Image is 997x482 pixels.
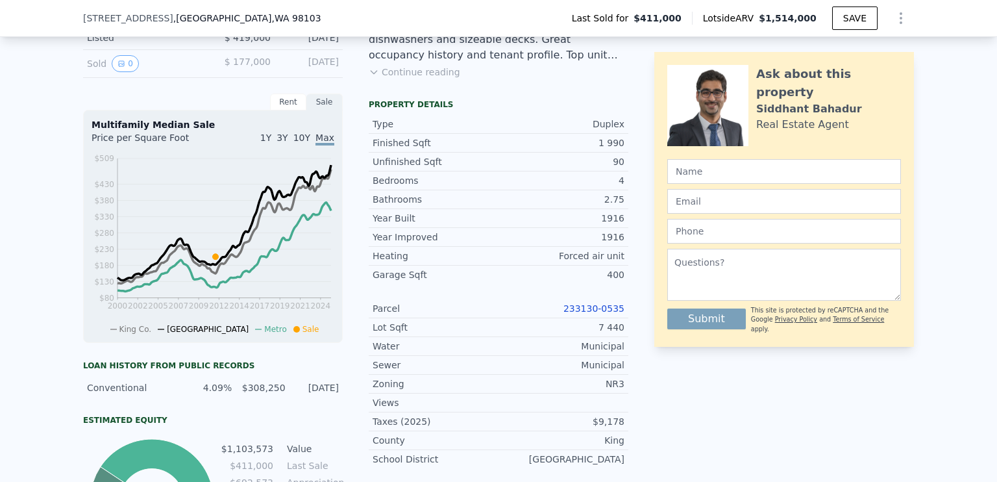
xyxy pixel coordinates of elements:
[83,12,173,25] span: [STREET_ADDRESS]
[498,268,624,281] div: 400
[264,325,286,334] span: Metro
[498,249,624,262] div: Forced air unit
[87,381,178,394] div: Conventional
[498,359,624,372] div: Municipal
[306,94,343,110] div: Sale
[634,12,682,25] span: $411,000
[373,155,498,168] div: Unfinished Sqft
[832,6,878,30] button: SAVE
[112,55,139,72] button: View historical data
[284,442,343,456] td: Value
[498,118,624,131] div: Duplex
[94,277,114,286] tspan: $130
[128,301,148,311] tspan: 2002
[167,325,249,334] span: [GEOGRAPHIC_DATA]
[498,193,624,206] div: 2.75
[563,303,624,314] a: 233130-0535
[94,229,114,238] tspan: $280
[148,301,168,311] tspan: 2005
[373,118,498,131] div: Type
[94,154,114,163] tspan: $509
[373,434,498,447] div: County
[87,55,203,72] div: Sold
[284,459,343,473] td: Last Sale
[572,12,634,25] span: Last Sold for
[225,32,271,43] span: $ 419,000
[99,294,114,303] tspan: $80
[775,316,817,323] a: Privacy Policy
[221,459,274,473] td: $411,000
[302,325,319,334] span: Sale
[498,155,624,168] div: 90
[209,301,229,311] tspan: 2012
[373,268,498,281] div: Garage Sqft
[87,31,203,44] div: Listed
[703,12,759,25] span: Lotside ARV
[94,180,114,189] tspan: $430
[498,415,624,428] div: $9,178
[756,65,901,101] div: Ask about this property
[260,133,271,143] span: 1Y
[498,377,624,390] div: NR3
[833,316,884,323] a: Terms of Service
[271,13,321,23] span: , WA 98103
[373,193,498,206] div: Bathrooms
[94,261,114,270] tspan: $180
[108,301,128,311] tspan: 2000
[119,325,152,334] span: King Co.
[315,133,334,146] span: Max
[270,94,306,110] div: Rent
[270,301,290,311] tspan: 2019
[94,196,114,205] tspan: $380
[373,415,498,428] div: Taxes (2025)
[498,174,624,187] div: 4
[94,245,114,254] tspan: $230
[498,231,624,244] div: 1916
[83,415,343,425] div: Estimated Equity
[756,117,849,133] div: Real Estate Agent
[373,359,498,372] div: Sewer
[281,31,339,44] div: [DATE]
[83,361,343,371] div: Loan history from public records
[369,66,460,79] button: Continue reading
[373,249,498,262] div: Heating
[229,301,249,311] tspan: 2014
[498,340,624,353] div: Municipal
[240,381,285,394] div: $308,250
[281,55,339,72] div: [DATE]
[373,136,498,149] div: Finished Sqft
[667,159,901,184] input: Name
[759,13,817,23] span: $1,514,000
[92,118,334,131] div: Multifamily Median Sale
[751,306,901,334] div: This site is protected by reCAPTCHA and the Google and apply.
[373,231,498,244] div: Year Improved
[373,321,498,334] div: Lot Sqft
[498,136,624,149] div: 1 990
[888,5,914,31] button: Show Options
[373,453,498,466] div: School District
[250,301,270,311] tspan: 2017
[667,189,901,214] input: Email
[498,434,624,447] div: King
[173,12,321,25] span: , [GEOGRAPHIC_DATA]
[311,301,331,311] tspan: 2024
[373,396,498,409] div: Views
[290,301,310,311] tspan: 2021
[667,309,746,329] button: Submit
[189,301,209,311] tspan: 2009
[369,99,628,110] div: Property details
[92,131,213,152] div: Price per Square Foot
[667,219,901,244] input: Phone
[94,212,114,222] tspan: $330
[293,133,310,143] span: 10Y
[756,101,862,117] div: Siddhant Bahadur
[225,57,271,67] span: $ 177,000
[373,377,498,390] div: Zoning
[293,381,339,394] div: [DATE]
[373,212,498,225] div: Year Built
[498,212,624,225] div: 1916
[373,174,498,187] div: Bedrooms
[277,133,288,143] span: 3Y
[186,381,232,394] div: 4.09%
[498,453,624,466] div: [GEOGRAPHIC_DATA]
